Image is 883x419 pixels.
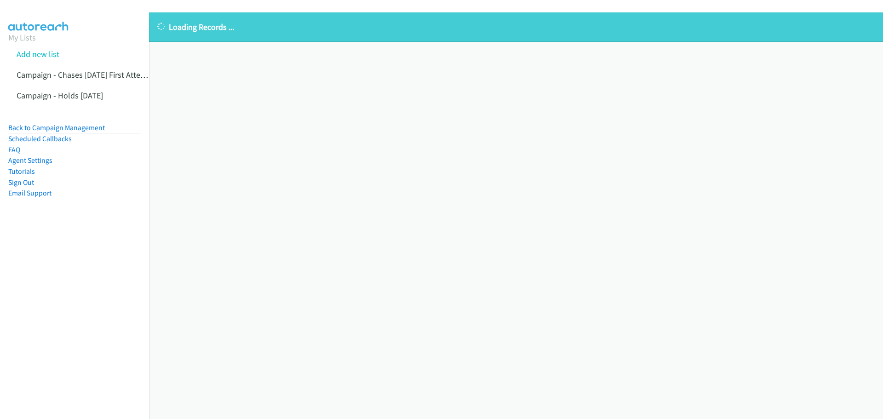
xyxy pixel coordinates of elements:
a: Email Support [8,189,52,197]
a: Scheduled Callbacks [8,134,72,143]
a: Add new list [17,49,59,59]
a: Agent Settings [8,156,52,165]
a: Campaign - Holds [DATE] [17,90,103,101]
a: Sign Out [8,178,34,187]
a: My Lists [8,32,36,43]
a: FAQ [8,145,20,154]
a: Campaign - Chases [DATE] First Attempts [17,69,158,80]
a: Tutorials [8,167,35,176]
p: Loading Records ... [157,21,875,33]
a: Back to Campaign Management [8,123,105,132]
